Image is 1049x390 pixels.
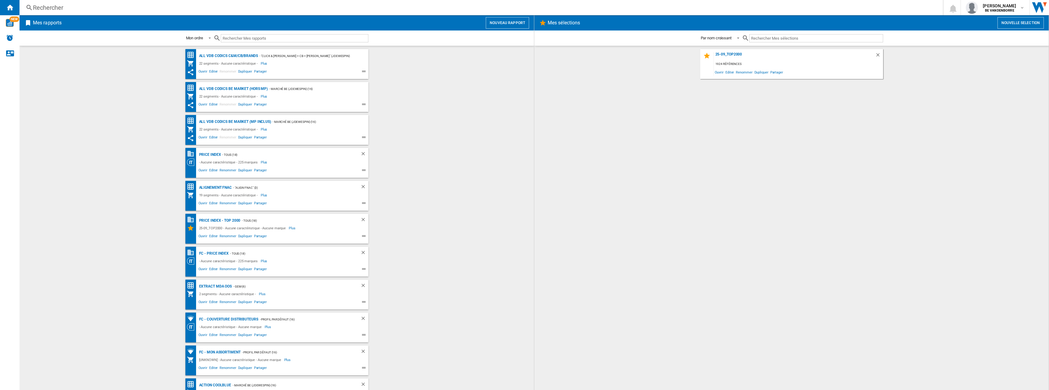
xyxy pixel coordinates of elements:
span: Renommer [219,167,237,175]
span: [PERSON_NAME] [983,3,1016,9]
span: Partager [253,299,268,306]
span: Partager [253,233,268,241]
h2: Mes sélections [546,17,581,29]
span: NEW [9,16,19,22]
span: Plus [261,60,268,67]
span: Editer [208,365,219,372]
span: Renommer [735,68,753,76]
span: Plus [261,191,268,199]
span: Dupliquer [237,266,253,274]
div: ALL VDB CODICS BE MARKET (MP inclus) [198,118,271,126]
span: Renommer [219,233,237,241]
span: Ouvrir [198,134,208,142]
div: Supprimer [360,381,368,389]
div: Supprimer [360,184,368,191]
span: Ouvrir [198,233,208,241]
div: Mon assortiment [187,356,198,363]
img: alerts-logo.svg [6,34,13,41]
div: - Marché BE (jdewespin) (16) [268,85,356,93]
div: Alignement Fnac [198,184,232,191]
span: Ouvrir [714,68,725,76]
div: - Profil par défaut (16) [241,349,348,356]
img: wise-card.svg [6,19,14,27]
span: Ouvrir [198,102,208,109]
div: - Aucune caractéristique - Aucune marque [198,323,265,331]
span: Renommer [219,266,237,274]
div: Mon ordre [186,36,203,40]
ng-md-icon: Ce rapport a été partagé avec vous [187,134,194,142]
span: Renommer [219,134,237,142]
div: Mon assortiment [187,126,198,133]
span: Dupliquer [237,134,253,142]
span: Partager [253,365,268,372]
span: Ouvrir [198,332,208,339]
div: Matrice des prix [187,84,198,92]
div: Supprimer [360,316,368,323]
div: Base 100 [187,216,198,224]
div: Extract MDA OOS [198,283,232,290]
span: Editer [208,332,219,339]
div: Vision Catégorie [187,323,198,331]
span: Plus [261,126,268,133]
span: Plus [261,93,268,100]
div: Supprimer [360,283,368,290]
div: Mes Sélections [187,224,198,232]
span: Partager [253,134,268,142]
div: Couverture des distributeurs [187,348,198,355]
div: Matrice des prix [187,51,198,59]
div: Base 100 [187,249,198,256]
div: Matrice des prix [187,117,198,125]
div: 22 segments - Aucune caractéristique - [198,126,261,133]
span: Ouvrir [198,365,208,372]
input: Rechercher Mes rapports [221,34,368,42]
div: 2 segments - Aucune caractéristique - [198,290,259,298]
span: Dupliquer [237,365,253,372]
div: Supprimer [360,217,368,224]
span: Partager [253,102,268,109]
span: Editer [725,68,735,76]
div: 1924 références [714,60,883,68]
span: Ouvrir [198,69,208,76]
span: Plus [261,159,268,166]
div: FC - Mon assortiment [198,349,241,356]
div: FC - PRICE INDEX [198,250,229,257]
div: Mon assortiment [187,60,198,67]
span: Dupliquer [237,167,253,175]
span: Renommer [219,200,237,208]
span: Plus [259,290,267,298]
div: Vision Catégorie [187,159,198,166]
div: - "Align Fnac" (3) [232,184,348,191]
div: - TOUS (18) [221,151,348,159]
span: Ouvrir [198,266,208,274]
span: Dupliquer [237,102,253,109]
span: Dupliquer [237,233,253,241]
span: Editer [208,299,219,306]
div: FC - Couverture distributeurs [198,316,258,323]
div: PRICE INDEX - Top 2000 [198,217,241,224]
div: Mon assortiment [187,191,198,199]
div: Supprimer [360,151,368,159]
span: Editer [208,200,219,208]
span: Partager [253,200,268,208]
div: - Aucune caractéristique - 225 marques [198,159,261,166]
div: Supprimer [360,349,368,356]
span: Partager [769,68,784,76]
div: 25-09_TOP2000 [714,52,875,60]
div: Matrice des prix [187,282,198,289]
div: - GEM (6) [232,283,348,290]
div: 25-09_TOP2000 - Aucune caractéristique - Aucune marque [198,224,289,232]
div: Base 100 [187,150,198,158]
div: - Aucune caractéristique - 225 marques [198,257,261,265]
div: 19 segments - Aucune caractéristique - [198,191,261,199]
div: Matrice des prix [187,183,198,191]
span: Editer [208,167,219,175]
span: Renommer [219,102,237,109]
span: Editer [208,69,219,76]
div: Action Coolblue [198,381,231,389]
button: Nouveau rapport [486,17,529,29]
span: Editer [208,233,219,241]
div: ALL VDB CODICS C&M/CB/BRANDS [198,52,258,60]
div: - Marché BE (jdewespin) (16) [271,118,356,126]
span: Partager [253,167,268,175]
div: Mon assortiment [187,93,198,100]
